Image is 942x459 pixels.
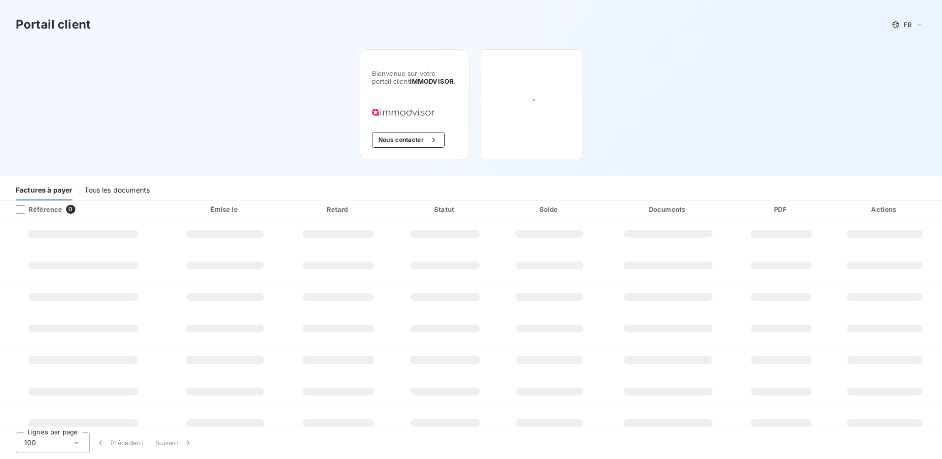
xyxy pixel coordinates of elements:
[149,432,199,453] button: Suivant
[603,204,733,214] div: Documents
[904,21,911,29] span: FR
[8,205,62,214] div: Référence
[16,180,72,200] div: Factures à payer
[90,432,149,453] button: Précédent
[16,16,91,33] h3: Portail client
[372,109,435,116] img: Company logo
[372,132,445,148] button: Nous contacter
[500,204,599,214] div: Solde
[84,180,150,200] div: Tous les documents
[168,204,282,214] div: Émise le
[66,205,75,214] span: 0
[24,438,36,448] span: 100
[830,204,940,214] div: Actions
[410,77,454,85] span: IMMODVISOR
[394,204,496,214] div: Statut
[737,204,826,214] div: PDF
[372,69,457,85] span: Bienvenue sur votre portail client .
[286,204,391,214] div: Retard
